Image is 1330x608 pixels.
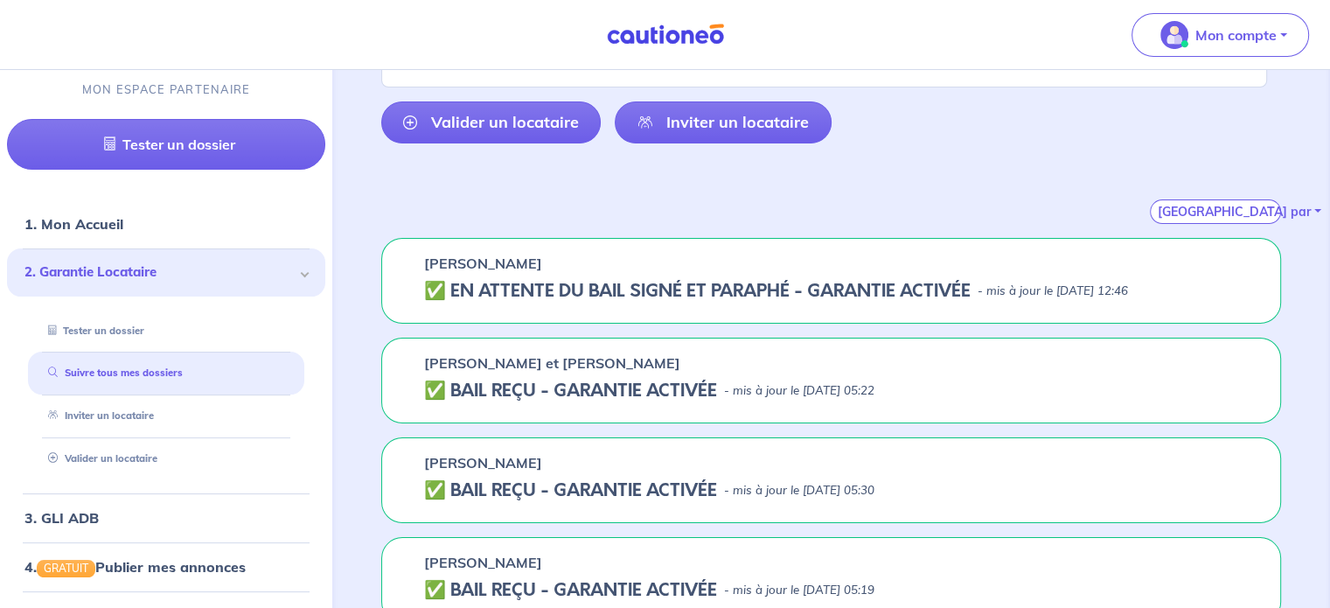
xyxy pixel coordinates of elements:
a: Valider un locataire [41,453,157,465]
p: - mis à jour le [DATE] 12:46 [978,283,1128,300]
h5: ✅ BAIL REÇU - GARANTIE ACTIVÉE [424,381,717,402]
a: 3. GLI ADB [24,509,99,527]
a: Suivre tous mes dossiers [41,367,183,380]
a: 4.GRATUITPublier mes annonces [24,558,246,576]
div: 2. Garantie Locataire [7,249,325,297]
div: 4.GRATUITPublier mes annonces [7,549,325,584]
a: Valider un locataire [381,101,601,143]
p: MON ESPACE PARTENAIRE [82,82,251,99]
div: Valider un locataire [28,445,304,474]
p: - mis à jour le [DATE] 05:22 [724,382,874,400]
p: Mon compte [1195,24,1277,45]
p: - mis à jour le [DATE] 05:19 [724,582,874,599]
p: [PERSON_NAME] [424,552,542,573]
div: Suivre tous mes dossiers [28,360,304,388]
button: [GEOGRAPHIC_DATA] par [1150,199,1281,224]
div: 1. Mon Accueil [7,207,325,242]
h5: ✅️️️ EN ATTENTE DU BAIL SIGNÉ ET PARAPHÉ - GARANTIE ACTIVÉE [424,281,971,302]
div: Tester un dossier [28,317,304,346]
a: Inviter un locataire [41,410,154,423]
h5: ✅ BAIL REÇU - GARANTIE ACTIVÉE [424,480,717,501]
div: 3. GLI ADB [7,500,325,535]
div: state: CONTRACT-VALIDATED, Context: NOT-LESSOR,IS-GL-CAUTION [424,480,1238,501]
p: [PERSON_NAME] [424,253,542,274]
a: Tester un dossier [7,120,325,171]
img: Cautioneo [600,24,731,45]
span: 2. Garantie Locataire [24,263,295,283]
div: state: CONTRACT-VALIDATED, Context: NOT-LESSOR,IS-GL-CAUTION [424,381,1238,402]
a: Inviter un locataire [615,101,831,143]
p: [PERSON_NAME] [424,452,542,473]
div: state: CONTRACT-SIGNED, Context: NOT-LESSOR,IS-GL-CAUTION [424,281,1238,302]
div: Inviter un locataire [28,402,304,431]
a: Tester un dossier [41,325,144,337]
div: state: CONTRACT-VALIDATED, Context: NOT-LESSOR,IS-GL-CAUTION [424,580,1238,601]
p: - mis à jour le [DATE] 05:30 [724,482,874,500]
h5: ✅ BAIL REÇU - GARANTIE ACTIVÉE [424,580,717,601]
p: [PERSON_NAME] et [PERSON_NAME] [424,353,680,374]
a: 1. Mon Accueil [24,216,123,234]
button: illu_account_valid_menu.svgMon compte [1132,13,1309,57]
img: illu_account_valid_menu.svg [1160,21,1188,49]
